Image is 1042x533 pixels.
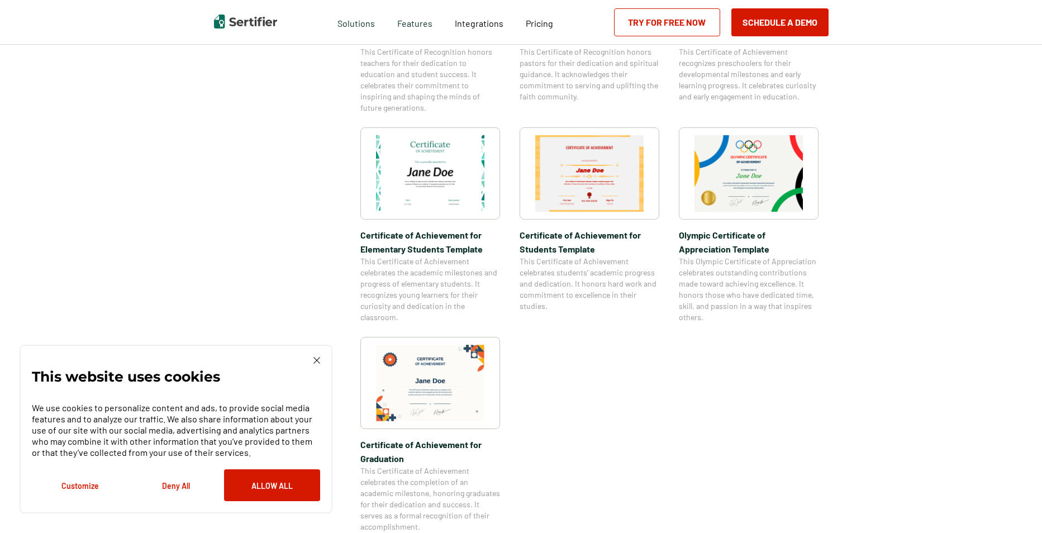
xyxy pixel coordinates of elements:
[679,228,819,256] span: Olympic Certificate of Appreciation​ Template
[360,337,500,532] a: Certificate of Achievement for GraduationCertificate of Achievement for GraduationThis Certificat...
[397,15,432,29] span: Features
[986,479,1042,533] iframe: Chat Widget
[32,402,320,458] p: We use cookies to personalize content and ads, to provide social media features and to analyze ou...
[376,135,484,212] img: Certificate of Achievement for Elementary Students Template
[360,256,500,323] span: This Certificate of Achievement celebrates the academic milestones and progress of elementary stu...
[313,357,320,364] img: Cookie Popup Close
[520,228,659,256] span: Certificate of Achievement for Students Template
[360,228,500,256] span: Certificate of Achievement for Elementary Students Template
[535,135,644,212] img: Certificate of Achievement for Students Template
[455,18,503,28] span: Integrations
[128,469,224,501] button: Deny All
[360,465,500,532] span: This Certificate of Achievement celebrates the completion of an academic milestone, honoring grad...
[526,18,553,28] span: Pricing
[526,15,553,29] a: Pricing
[520,127,659,323] a: Certificate of Achievement for Students TemplateCertificate of Achievement for Students TemplateT...
[455,15,503,29] a: Integrations
[731,8,829,36] button: Schedule a Demo
[214,15,277,28] img: Sertifier | Digital Credentialing Platform
[360,437,500,465] span: Certificate of Achievement for Graduation
[360,46,500,113] span: This Certificate of Recognition honors teachers for their dedication to education and student suc...
[32,469,128,501] button: Customize
[360,127,500,323] a: Certificate of Achievement for Elementary Students TemplateCertificate of Achievement for Element...
[694,135,803,212] img: Olympic Certificate of Appreciation​ Template
[679,127,819,323] a: Olympic Certificate of Appreciation​ TemplateOlympic Certificate of Appreciation​ TemplateThis Ol...
[679,46,819,102] span: This Certificate of Achievement recognizes preschoolers for their developmental milestones and ea...
[679,256,819,323] span: This Olympic Certificate of Appreciation celebrates outstanding contributions made toward achievi...
[520,46,659,102] span: This Certificate of Recognition honors pastors for their dedication and spiritual guidance. It ac...
[337,15,375,29] span: Solutions
[520,256,659,312] span: This Certificate of Achievement celebrates students’ academic progress and dedication. It honors ...
[376,345,484,421] img: Certificate of Achievement for Graduation
[614,8,720,36] a: Try for Free Now
[32,371,220,382] p: This website uses cookies
[224,469,320,501] button: Allow All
